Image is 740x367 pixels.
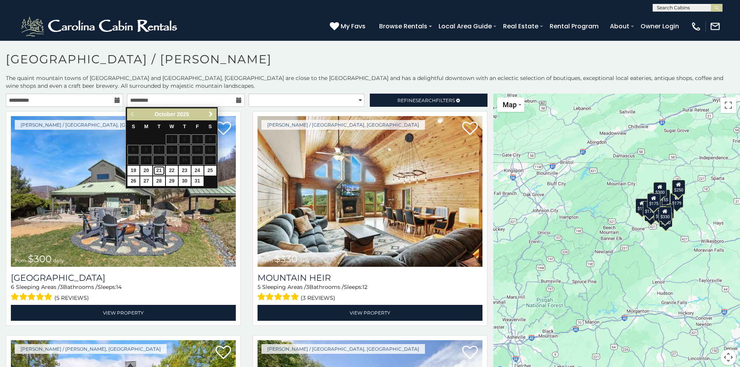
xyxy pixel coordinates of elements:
[15,120,178,130] a: [PERSON_NAME] / [GEOGRAPHIC_DATA], [GEOGRAPHIC_DATA]
[216,345,231,361] a: Add to favorites
[132,124,135,129] span: Sunday
[375,19,431,33] a: Browse Rentals
[140,166,152,176] a: 20
[153,176,165,186] a: 28
[721,97,736,113] button: Toggle fullscreen view
[672,180,685,195] div: $190
[127,176,139,186] a: 26
[208,111,214,117] span: Next
[140,176,152,186] a: 27
[503,101,517,109] span: Map
[258,116,482,267] a: Mountain Heir from $330 daily
[370,94,487,107] a: RefineSearchFilters
[11,116,236,267] a: Bluff View Farm from $300 daily
[258,283,482,303] div: Sleeping Areas / Bathrooms / Sleeps:
[258,305,482,321] a: View Property
[647,193,660,208] div: $175
[209,124,212,129] span: Saturday
[179,166,191,176] a: 23
[306,284,309,290] span: 3
[53,257,64,263] span: daily
[654,206,667,221] div: $190
[261,257,273,263] span: from
[645,206,658,221] div: $200
[11,273,236,283] a: [GEOGRAPHIC_DATA]
[691,21,702,32] img: phone-regular-white.png
[670,193,684,207] div: $179
[606,19,633,33] a: About
[11,273,236,283] h3: Bluff View Farm
[206,110,216,119] a: Next
[15,344,167,354] a: [PERSON_NAME] / [PERSON_NAME], [GEOGRAPHIC_DATA]
[179,176,191,186] a: 30
[127,166,139,176] a: 19
[19,15,181,38] img: White-1-2.png
[166,176,178,186] a: 29
[54,293,89,303] span: (5 reviews)
[672,179,685,194] div: $250
[11,305,236,321] a: View Property
[116,284,122,290] span: 14
[261,120,425,130] a: [PERSON_NAME] / [GEOGRAPHIC_DATA], [GEOGRAPHIC_DATA]
[301,293,335,303] span: (3 reviews)
[11,284,14,290] span: 6
[275,253,298,264] span: $330
[721,350,736,365] button: Map camera controls
[462,121,478,137] a: Add to favorites
[643,201,656,216] div: $170
[192,166,204,176] a: 24
[11,116,236,267] img: Bluff View Farm
[710,21,721,32] img: mail-regular-white.png
[144,124,148,129] span: Monday
[204,166,216,176] a: 25
[341,21,366,31] span: My Favs
[158,124,161,129] span: Tuesday
[416,97,436,103] span: Search
[258,284,261,290] span: 5
[499,19,542,33] a: Real Estate
[546,19,602,33] a: Rental Program
[497,97,524,112] button: Change map style
[11,283,236,303] div: Sleeping Areas / Bathrooms / Sleeps:
[299,257,310,263] span: daily
[261,344,425,354] a: [PERSON_NAME] / [GEOGRAPHIC_DATA], [GEOGRAPHIC_DATA]
[153,166,165,176] a: 21
[196,124,199,129] span: Friday
[435,19,496,33] a: Local Area Guide
[653,182,667,197] div: $300
[362,284,367,290] span: 12
[258,116,482,267] img: Mountain Heir
[216,121,231,137] a: Add to favorites
[192,176,204,186] a: 31
[183,124,186,129] span: Thursday
[330,21,367,31] a: My Favs
[637,19,683,33] a: Owner Login
[660,212,673,227] div: $160
[258,273,482,283] a: Mountain Heir
[155,111,176,117] span: October
[658,204,671,219] div: $170
[166,166,178,176] a: 22
[15,257,26,263] span: from
[657,190,670,204] div: $155
[397,97,455,103] span: Refine Filters
[177,111,189,117] span: 2025
[658,207,672,221] div: $330
[60,284,63,290] span: 3
[28,253,52,264] span: $300
[169,124,174,129] span: Wednesday
[636,198,649,213] div: $110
